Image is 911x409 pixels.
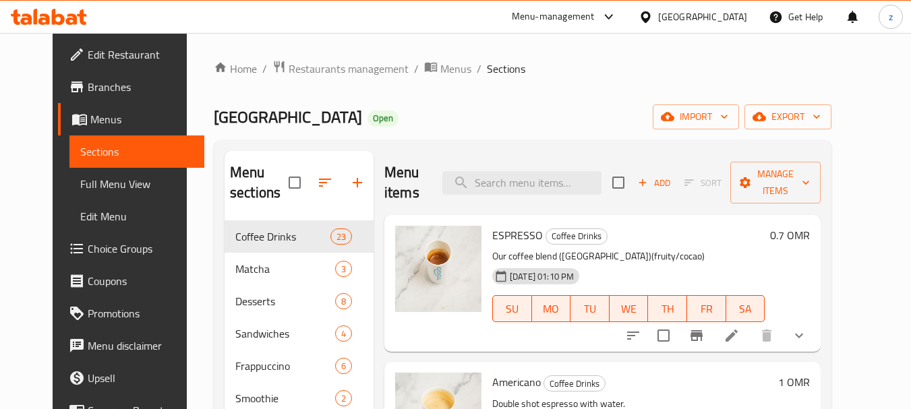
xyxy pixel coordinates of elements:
button: Add [633,172,676,193]
div: Frappuccino6 [225,350,374,382]
span: Desserts [235,293,335,309]
h6: 0.7 OMR [770,226,810,245]
span: Coffee Drinks [235,228,330,245]
span: Smoothie [235,390,335,406]
span: TH [653,299,682,319]
a: Coupons [58,265,205,297]
a: Edit Menu [69,200,205,232]
div: Menu-management [512,9,595,25]
span: Select all sections [281,168,309,197]
div: items [335,325,352,342]
span: 2 [336,392,351,405]
h2: Menu sections [230,162,289,203]
a: Full Menu View [69,168,205,200]
span: ESPRESSO [492,225,543,245]
span: Add [636,175,672,191]
span: Sections [80,144,194,160]
img: ESPRESSO [395,226,481,312]
span: Open [368,113,399,124]
span: FR [693,299,721,319]
button: FR [687,295,726,322]
button: SA [726,295,765,322]
span: Select section first [676,172,730,193]
span: Restaurants management [289,61,409,77]
div: items [330,228,352,245]
a: Branches [58,71,205,103]
span: 4 [336,327,351,340]
a: Upsell [58,362,205,394]
div: Coffee Drinks [546,228,608,245]
span: Frappuccino [235,358,335,374]
span: [DATE] 01:10 PM [504,270,579,283]
span: WE [615,299,643,319]
div: Open [368,111,399,127]
span: Matcha [235,261,335,277]
span: 6 [336,360,351,373]
span: 8 [336,295,351,308]
button: TU [570,295,610,322]
div: Coffee Drinks [543,375,606,391]
span: SA [732,299,760,319]
span: [GEOGRAPHIC_DATA] [214,102,362,132]
button: import [653,104,739,129]
li: / [262,61,267,77]
span: Edit Menu [80,208,194,224]
button: sort-choices [617,319,649,352]
div: items [335,293,352,309]
span: Add item [633,172,676,193]
input: search [442,171,601,195]
span: Select to update [649,321,678,350]
button: Branch-specific-item [680,319,713,352]
span: TU [576,299,604,319]
span: Select section [604,168,633,197]
li: / [414,61,419,77]
button: Manage items [730,162,821,203]
div: Coffee Drinks23 [225,220,374,253]
a: Sections [69,135,205,168]
a: Promotions [58,297,205,329]
button: Add section [341,166,374,199]
span: Manage items [741,166,810,199]
span: Coupons [88,273,194,289]
svg: Show Choices [791,327,807,344]
span: Americano [492,372,541,392]
span: Sections [487,61,525,77]
div: Sandwiches [235,325,335,342]
div: Matcha3 [225,253,374,285]
span: Upsell [88,370,194,386]
div: Sandwiches4 [225,317,374,350]
button: export [744,104,831,129]
a: Edit menu item [724,327,740,344]
div: items [335,390,352,406]
span: export [755,108,821,125]
a: Edit Restaurant [58,38,205,71]
div: items [335,358,352,374]
span: Branches [88,79,194,95]
span: Menu disclaimer [88,338,194,354]
div: items [335,261,352,277]
p: Our coffee blend ([GEOGRAPHIC_DATA])(fruity/cocao) [492,248,765,265]
button: WE [610,295,649,322]
span: Sort sections [309,166,341,199]
span: import [664,108,728,125]
a: Restaurants management [272,60,409,77]
a: Home [214,61,257,77]
span: 3 [336,263,351,276]
nav: breadcrumb [214,60,831,77]
span: Menus [90,111,194,127]
span: z [889,9,893,24]
a: Menus [424,60,471,77]
span: Promotions [88,305,194,321]
a: Menu disclaimer [58,329,205,362]
span: Coffee Drinks [546,228,607,244]
span: Choice Groups [88,241,194,257]
button: TH [648,295,687,322]
button: MO [532,295,571,322]
button: show more [783,319,815,352]
span: 23 [331,230,351,243]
